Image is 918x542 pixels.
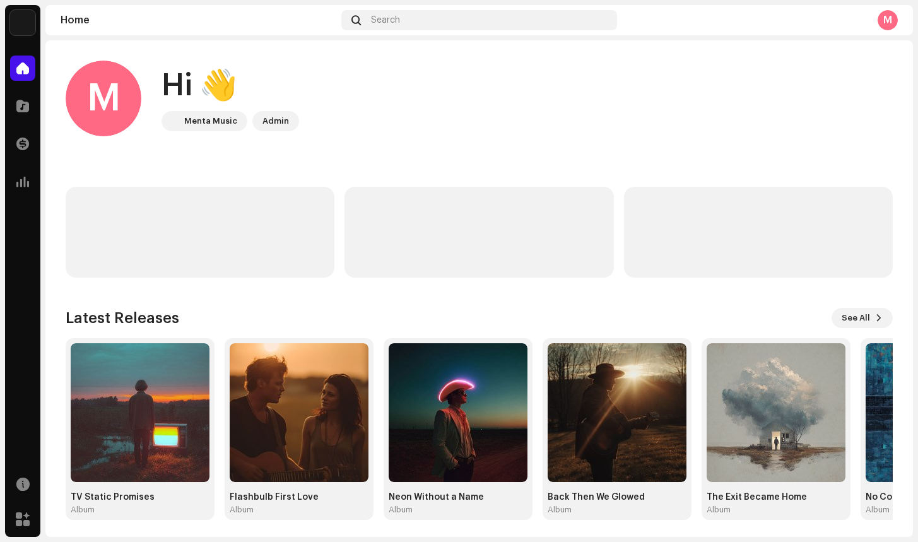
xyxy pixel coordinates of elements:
[707,505,731,515] div: Album
[162,66,299,106] div: Hi 👋
[10,10,35,35] img: c1aec8e0-cc53-42f4-96df-0a0a8a61c953
[832,308,893,328] button: See All
[61,15,336,25] div: Home
[66,61,141,136] div: M
[878,10,898,30] div: M
[371,15,400,25] span: Search
[71,492,209,502] div: TV Static Promises
[262,114,289,129] div: Admin
[389,343,527,482] img: 2ca8f4f5-db5f-48d5-b86c-f383ffc50979
[389,505,413,515] div: Album
[707,343,845,482] img: aa55d0cc-e7c2-4a71-91a6-5bd97d9c2790
[184,114,237,129] div: Menta Music
[230,505,254,515] div: Album
[548,343,686,482] img: ad944912-07f1-475c-8f5a-edd7d76522a0
[71,505,95,515] div: Album
[866,505,890,515] div: Album
[548,505,572,515] div: Album
[707,492,845,502] div: The Exit Became Home
[164,114,179,129] img: c1aec8e0-cc53-42f4-96df-0a0a8a61c953
[842,305,870,331] span: See All
[230,343,368,482] img: 6bdc14fc-c5ab-4e5a-bc60-446bc53ad6c4
[389,492,527,502] div: Neon Without a Name
[66,308,179,328] h3: Latest Releases
[230,492,368,502] div: Flashbulb First Love
[548,492,686,502] div: Back Then We Glowed
[71,343,209,482] img: ec953633-dfab-42a5-8885-c98b1e89f348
